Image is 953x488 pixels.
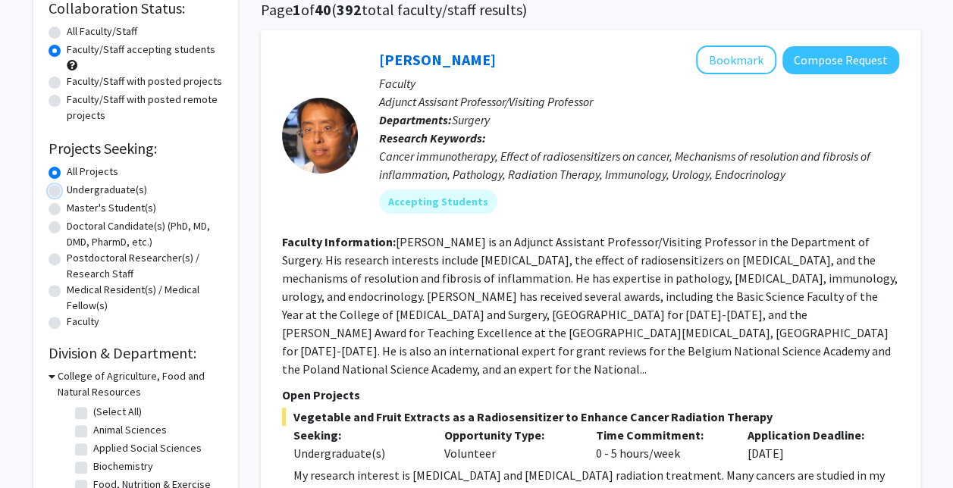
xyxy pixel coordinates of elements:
[379,189,497,214] mat-chip: Accepting Students
[58,368,223,400] h3: College of Agriculture, Food and Natural Resources
[282,234,396,249] b: Faculty Information:
[67,200,156,216] label: Master's Student(s)
[293,426,422,444] p: Seeking:
[452,112,490,127] span: Surgery
[67,164,118,180] label: All Projects
[11,420,64,477] iframe: Chat
[67,250,223,282] label: Postdoctoral Researcher(s) / Research Staff
[596,426,725,444] p: Time Commitment:
[93,422,167,438] label: Animal Sciences
[282,234,898,377] fg-read-more: [PERSON_NAME] is an Adjunct Assistant Professor/Visiting Professor in the Department of Surgery. ...
[379,147,899,183] div: Cancer immunotherapy, Effect of radiosensitizers on cancer, Mechanisms of resolution and fibrosis...
[67,92,223,124] label: Faculty/Staff with posted remote projects
[67,314,99,330] label: Faculty
[93,440,202,456] label: Applied Social Sciences
[293,444,422,462] div: Undergraduate(s)
[67,74,222,89] label: Faculty/Staff with posted projects
[379,92,899,111] p: Adjunct Assisant Professor/Visiting Professor
[379,50,496,69] a: [PERSON_NAME]
[748,426,876,444] p: Application Deadline:
[379,74,899,92] p: Faculty
[782,46,899,74] button: Compose Request to Yujiang Fang
[93,404,142,420] label: (Select All)
[67,282,223,314] label: Medical Resident(s) / Medical Fellow(s)
[67,218,223,250] label: Doctoral Candidate(s) (PhD, MD, DMD, PharmD, etc.)
[67,182,147,198] label: Undergraduate(s)
[282,386,899,404] p: Open Projects
[67,23,137,39] label: All Faculty/Staff
[261,1,920,19] h1: Page of ( total faculty/staff results)
[444,426,573,444] p: Opportunity Type:
[93,458,153,474] label: Biochemistry
[379,130,486,145] b: Research Keywords:
[433,426,585,462] div: Volunteer
[49,139,223,158] h2: Projects Seeking:
[696,45,776,74] button: Add Yujiang Fang to Bookmarks
[736,426,888,462] div: [DATE]
[282,408,899,426] span: Vegetable and Fruit Extracts as a Radiosensitizer to Enhance Cancer Radiation Therapy
[67,42,215,58] label: Faculty/Staff accepting students
[585,426,736,462] div: 0 - 5 hours/week
[379,112,452,127] b: Departments:
[49,344,223,362] h2: Division & Department:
